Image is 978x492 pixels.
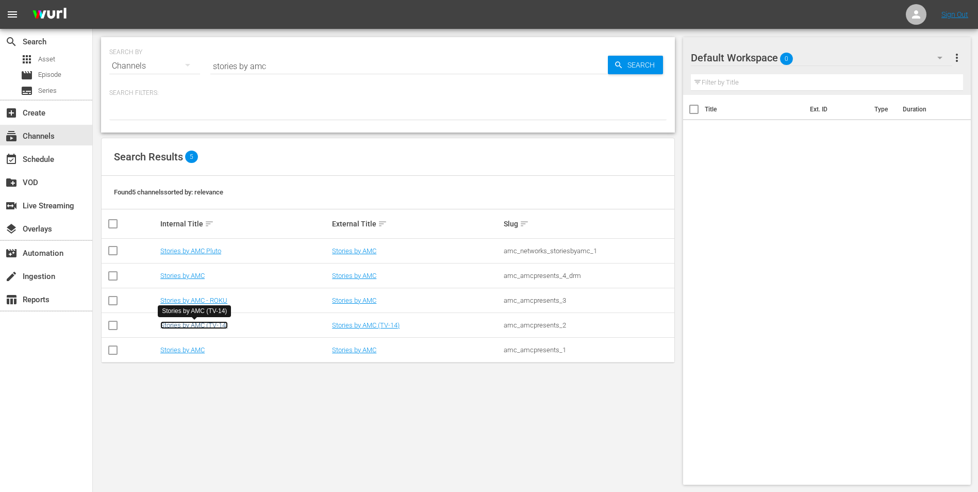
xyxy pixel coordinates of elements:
[160,272,205,280] a: Stories by AMC
[780,48,793,70] span: 0
[162,307,227,316] div: Stories by AMC (TV-14)
[504,346,672,354] div: amc_amcpresents_1
[5,130,18,142] span: Channels
[378,219,387,228] span: sort
[520,219,529,228] span: sort
[5,223,18,235] span: Overlays
[608,56,663,74] button: Search
[114,151,183,163] span: Search Results
[38,70,61,80] span: Episode
[109,52,200,80] div: Channels
[504,297,672,304] div: amc_amcpresents_3
[5,293,18,306] span: Reports
[5,36,18,48] span: Search
[6,8,19,21] span: menu
[504,218,672,230] div: Slug
[504,321,672,329] div: amc_amcpresents_2
[160,346,205,354] a: Stories by AMC
[5,176,18,189] span: VOD
[705,95,804,124] th: Title
[160,247,221,255] a: Stories by AMC Pluto
[160,297,227,304] a: Stories by AMC - ROKU
[5,200,18,212] span: Live Streaming
[332,272,376,280] a: Stories by AMC
[691,43,953,72] div: Default Workspace
[332,297,376,304] a: Stories by AMC
[332,346,376,354] a: Stories by AMC
[109,89,667,97] p: Search Filters:
[185,151,198,163] span: 5
[623,56,663,74] span: Search
[5,247,18,259] span: Automation
[114,188,223,196] span: Found 5 channels sorted by: relevance
[160,321,228,329] a: Stories by AMC (TV-14)
[5,107,18,119] span: Create
[951,45,963,70] button: more_vert
[332,247,376,255] a: Stories by AMC
[332,218,501,230] div: External Title
[332,321,400,329] a: Stories by AMC (TV-14)
[38,86,57,96] span: Series
[21,69,33,81] span: Episode
[25,3,74,27] img: ans4CAIJ8jUAAAAAAAAAAAAAAAAAAAAAAAAgQb4GAAAAAAAAAAAAAAAAAAAAAAAAJMjXAAAAAAAAAAAAAAAAAAAAAAAAgAT5G...
[504,272,672,280] div: amc_amcpresents_4_drm
[804,95,869,124] th: Ext. ID
[21,85,33,97] span: Series
[21,53,33,65] span: Asset
[160,218,329,230] div: Internal Title
[5,270,18,283] span: Ingestion
[38,54,55,64] span: Asset
[941,10,968,19] a: Sign Out
[5,153,18,166] span: Schedule
[897,95,958,124] th: Duration
[868,95,897,124] th: Type
[504,247,672,255] div: amc_networks_storiesbyamc_1
[951,52,963,64] span: more_vert
[205,219,214,228] span: sort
